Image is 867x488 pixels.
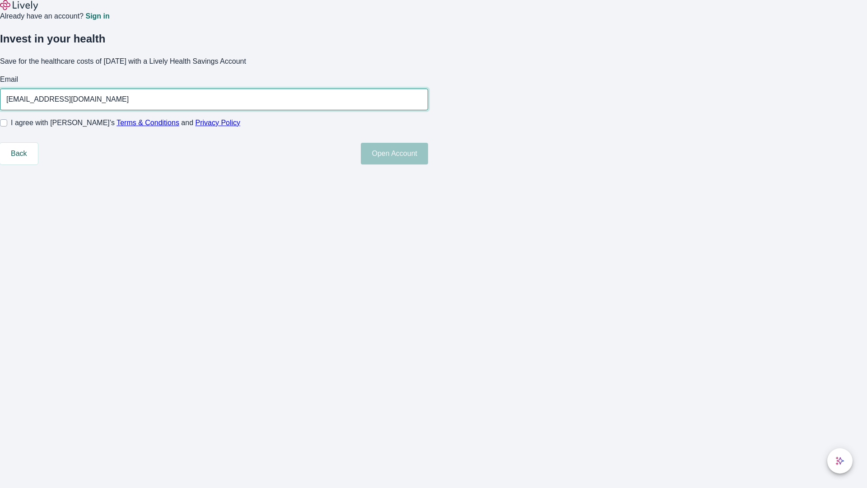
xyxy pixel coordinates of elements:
[85,13,109,20] a: Sign in
[835,456,844,465] svg: Lively AI Assistant
[827,448,853,474] button: chat
[196,119,241,127] a: Privacy Policy
[117,119,179,127] a: Terms & Conditions
[11,117,240,128] span: I agree with [PERSON_NAME]’s and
